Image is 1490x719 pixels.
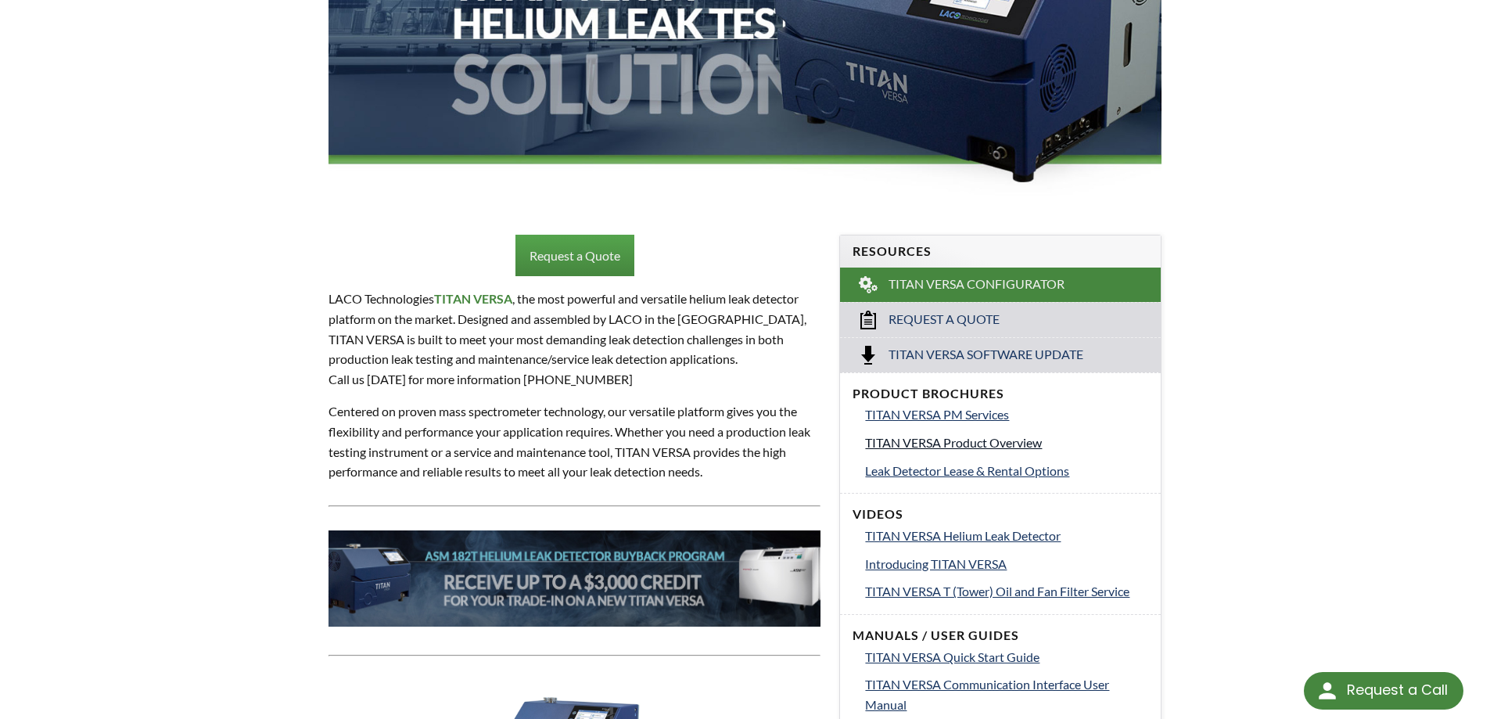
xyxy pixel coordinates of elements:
[853,243,1148,260] h4: Resources
[865,647,1148,667] a: TITAN VERSA Quick Start Guide
[865,433,1148,453] a: TITAN VERSA Product Overview
[1347,672,1448,708] div: Request a Call
[1315,678,1340,703] img: round button
[515,235,634,277] a: Request a Quote
[889,311,1000,328] span: Request a Quote
[865,584,1129,599] span: TITAN VERSA T (Tower) Oil and Fan Filter Service
[865,463,1069,478] span: Leak Detector Lease & Rental Options
[865,435,1042,450] span: TITAN VERSA Product Overview
[853,386,1148,402] h4: Product Brochures
[1304,672,1463,710] div: Request a Call
[840,268,1161,302] a: TITAN VERSA Configurator
[865,528,1061,543] span: TITAN VERSA Helium Leak Detector
[329,401,821,481] p: Centered on proven mass spectrometer technology, our versatile platform gives you the flexibility...
[840,337,1161,372] a: Titan Versa Software Update
[889,276,1065,293] span: TITAN VERSA Configurator
[865,554,1148,574] a: Introducing TITAN VERSA
[329,289,821,389] p: LACO Technologies , the most powerful and versatile helium leak detector platform on the market. ...
[865,556,1007,571] span: Introducing TITAN VERSA
[840,302,1161,337] a: Request a Quote
[865,461,1148,481] a: Leak Detector Lease & Rental Options
[865,649,1039,664] span: TITAN VERSA Quick Start Guide
[865,677,1109,712] span: TITAN VERSA Communication Interface User Manual
[865,526,1148,546] a: TITAN VERSA Helium Leak Detector
[865,404,1148,425] a: TITAN VERSA PM Services
[434,291,512,306] strong: TITAN VERSA
[853,627,1148,644] h4: Manuals / User Guides
[865,674,1148,714] a: TITAN VERSA Communication Interface User Manual
[889,347,1083,363] span: Titan Versa Software Update
[865,407,1009,422] span: TITAN VERSA PM Services
[865,581,1148,602] a: TITAN VERSA T (Tower) Oil and Fan Filter Service
[329,530,821,627] img: 182T-Banner__LTS_.jpg
[853,506,1148,523] h4: Videos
